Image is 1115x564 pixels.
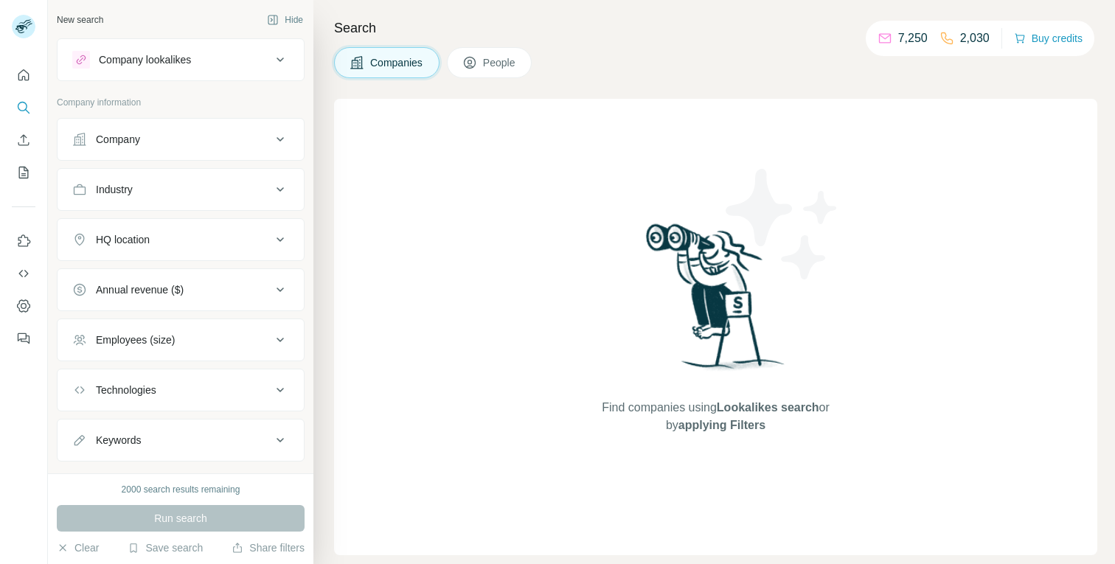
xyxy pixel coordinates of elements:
button: Save search [128,540,203,555]
button: Employees (size) [58,322,304,358]
span: Lookalikes search [717,401,819,414]
div: Keywords [96,433,141,448]
p: 7,250 [898,29,928,47]
button: Company lookalikes [58,42,304,77]
p: 2,030 [960,29,990,47]
button: Share filters [232,540,305,555]
div: Technologies [96,383,156,397]
button: Hide [257,9,313,31]
button: Technologies [58,372,304,408]
div: Industry [96,182,133,197]
h4: Search [334,18,1097,38]
button: Enrich CSV [12,127,35,153]
button: Industry [58,172,304,207]
span: Find companies using or by [597,399,833,434]
button: Use Surfe on LinkedIn [12,228,35,254]
span: Companies [370,55,424,70]
button: Use Surfe API [12,260,35,287]
img: Surfe Illustration - Woman searching with binoculars [639,220,793,384]
div: Company [96,132,140,147]
div: Employees (size) [96,333,175,347]
button: HQ location [58,222,304,257]
button: Clear [57,540,99,555]
button: Feedback [12,325,35,352]
div: Annual revenue ($) [96,282,184,297]
div: New search [57,13,103,27]
button: Company [58,122,304,157]
button: Dashboard [12,293,35,319]
img: Surfe Illustration - Stars [716,158,849,290]
span: applying Filters [678,419,765,431]
button: Search [12,94,35,121]
div: 2000 search results remaining [122,483,240,496]
div: Company lookalikes [99,52,191,67]
span: People [483,55,517,70]
div: HQ location [96,232,150,247]
button: Quick start [12,62,35,88]
button: My lists [12,159,35,186]
button: Keywords [58,422,304,458]
button: Buy credits [1014,28,1083,49]
p: Company information [57,96,305,109]
button: Annual revenue ($) [58,272,304,307]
